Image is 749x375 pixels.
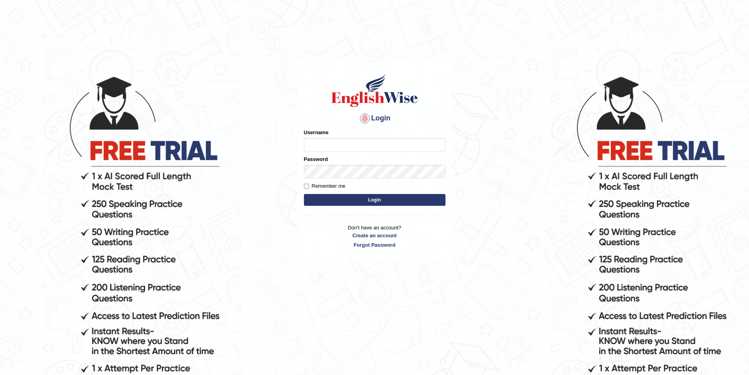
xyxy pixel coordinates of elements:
[304,224,445,248] p: Don't have an account?
[304,184,309,189] input: Remember me
[330,73,420,108] img: Logo of English Wise sign in for intelligent practice with AI
[304,182,346,190] label: Remember me
[304,194,445,206] button: Login
[304,112,445,125] h4: Login
[304,232,445,239] a: Create an account
[304,155,328,163] label: Password
[304,241,445,249] a: Forgot Password
[304,129,329,136] label: Username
